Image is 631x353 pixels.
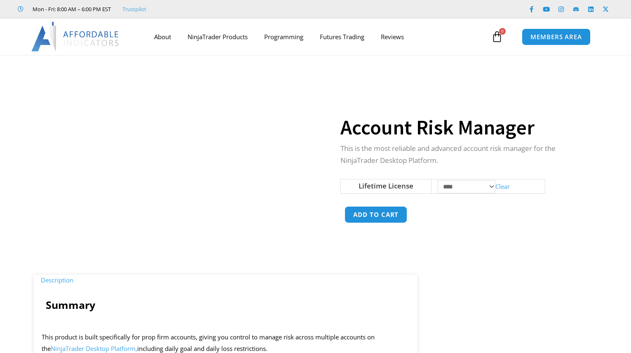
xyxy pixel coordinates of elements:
a: 0 [479,25,515,49]
a: Trustpilot [122,4,146,14]
nav: Menu [146,27,489,46]
p: This is the most reliable and advanced account risk manager for the NinjaTrader Desktop Platform. [340,143,581,167]
a: NinjaTrader Products [179,27,256,46]
h4: Summary [46,299,406,311]
a: Description [33,271,81,289]
a: MEMBERS AREA [522,28,591,45]
img: LogoAI | Affordable Indicators – NinjaTrader [31,22,120,52]
a: Futures Trading [312,27,373,46]
a: About [146,27,179,46]
span: Mon - Fri: 8:00 AM – 6:00 PM EST [30,4,111,14]
button: Add to cart [345,206,407,223]
a: NinjaTrader Desktop Platform, [51,344,137,353]
span: 0 [499,28,506,35]
a: Programming [256,27,312,46]
label: Lifetime License [359,181,413,191]
h1: Account Risk Manager [340,113,581,142]
span: MEMBERS AREA [530,34,582,40]
a: Clear options [495,182,510,190]
a: Reviews [373,27,412,46]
